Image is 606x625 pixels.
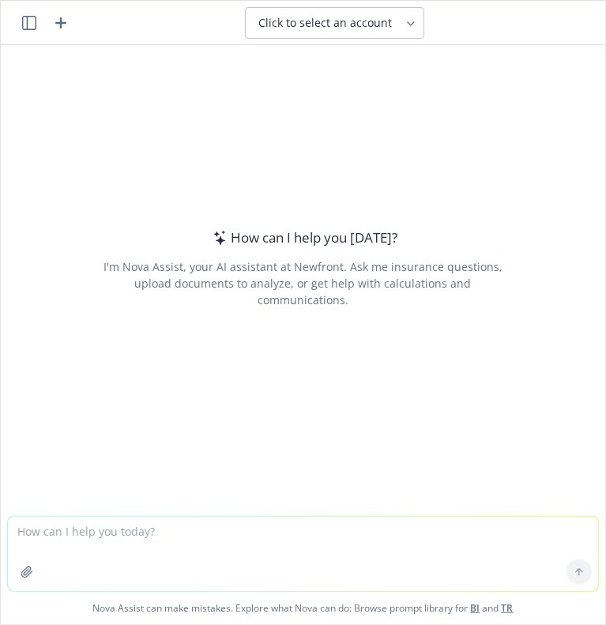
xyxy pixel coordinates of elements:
[258,15,392,31] span: Click to select an account
[7,592,599,624] span: Nova Assist can make mistakes. Explore what Nova can do: Browse prompt library for and
[92,258,514,308] div: I'm Nova Assist, your AI assistant at Newfront. Ask me insurance questions, upload documents to a...
[502,601,514,615] a: TR
[471,601,480,615] a: BI
[209,228,397,248] div: How can I help you [DATE]?
[245,7,424,39] button: Click to select an account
